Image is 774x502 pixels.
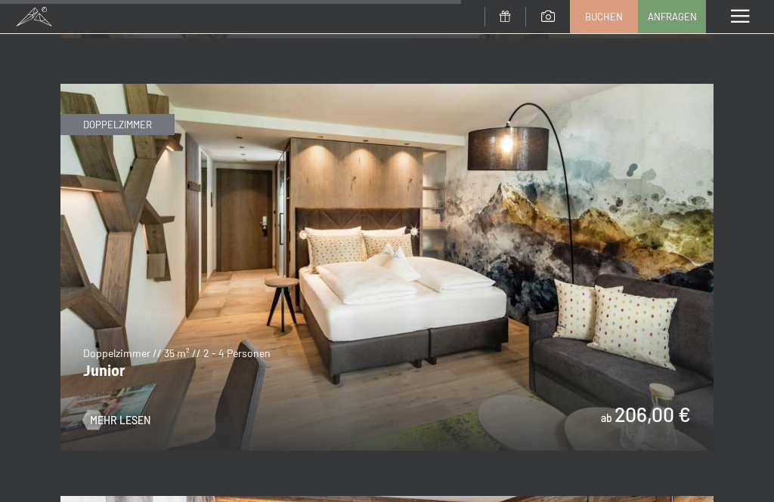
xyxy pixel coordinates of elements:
span: Buchen [585,10,623,23]
span: Anfragen [648,10,697,23]
a: Buchen [571,1,637,32]
img: Junior [60,84,714,451]
a: Anfragen [639,1,705,32]
span: Mehr Lesen [90,413,150,428]
a: Mehr Lesen [83,413,150,428]
a: Junior [60,85,714,94]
